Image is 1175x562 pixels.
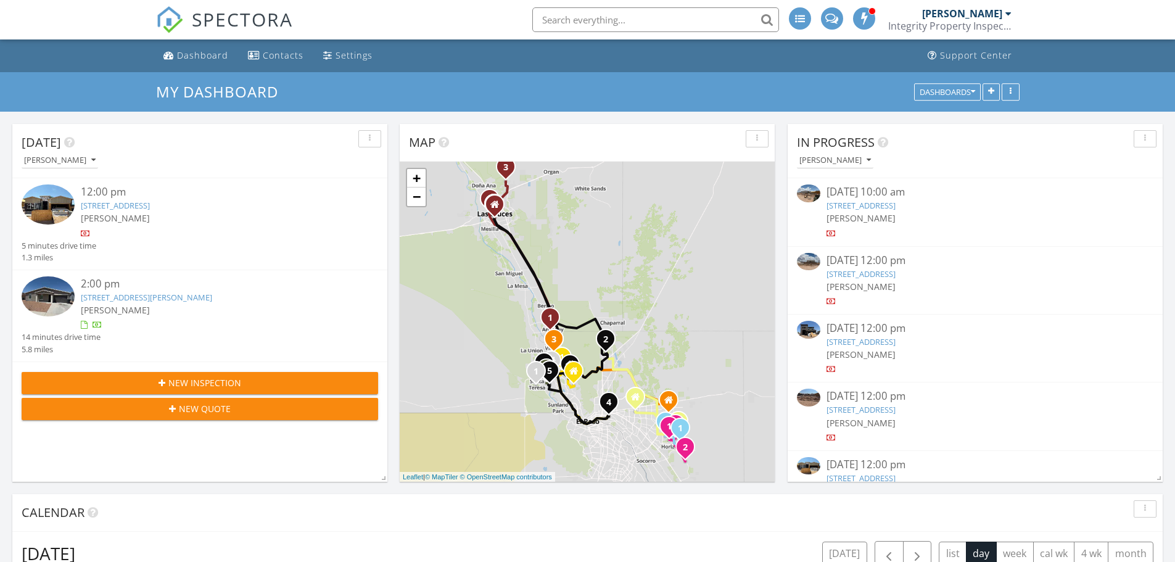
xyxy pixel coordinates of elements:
div: [PERSON_NAME] [799,156,871,165]
a: 2:00 pm [STREET_ADDRESS][PERSON_NAME] [PERSON_NAME] 14 minutes drive time 5.8 miles [22,276,378,355]
div: 14137 Meteor Rock Place, El Paso TX 79938 [669,400,676,407]
span: [PERSON_NAME] [827,349,896,360]
div: 437 Miguel Payan Ct, Anthony, TX 79821 [550,317,558,324]
div: 1.3 miles [22,252,96,263]
a: [STREET_ADDRESS] [827,268,896,279]
a: Settings [318,44,377,67]
img: 9361595%2Fcover_photos%2FMUhHnD1a5AgnRvAk0Stp%2Fsmall.jpg [797,389,820,407]
div: 137 Sarah Trl, Sunland Park, NM 88008 [536,371,543,378]
i: 5 [547,367,552,376]
span: New Inspection [168,376,241,389]
div: [PERSON_NAME] [922,7,1002,20]
span: [PERSON_NAME] [81,212,150,224]
a: [DATE] 10:00 am [STREET_ADDRESS] [PERSON_NAME] [797,184,1153,239]
a: Leaflet [403,473,423,481]
div: | [400,472,555,482]
a: [STREET_ADDRESS] [827,336,896,347]
div: Contacts [263,49,303,61]
span: [PERSON_NAME] [827,417,896,429]
span: In Progress [797,134,875,151]
div: 14661 Holly Blue Ave., Horizon City, TX 79928 [685,447,693,454]
div: Dashboards [920,88,975,96]
span: New Quote [179,402,231,415]
img: The Best Home Inspection Software - Spectora [156,6,183,33]
a: My Dashboard [156,81,289,102]
i: 4 [606,399,611,407]
div: 13372 Coldham St, Horizon City, TX 79928 [669,426,677,433]
a: [STREET_ADDRESS][PERSON_NAME] [81,292,212,303]
span: SPECTORA [192,6,293,32]
img: 9370130%2Fcover_photos%2F6i81PFnE14Zxtbo2d1yM%2Fsmall.jpg [797,457,820,475]
div: [PERSON_NAME] [24,156,96,165]
a: [STREET_ADDRESS] [827,200,896,211]
div: 3221 Lampliter Pl, El Paso TX 79925 [635,397,643,404]
a: Contacts [243,44,308,67]
a: [STREET_ADDRESS] [81,200,150,211]
a: [DATE] 12:00 pm [STREET_ADDRESS] [PERSON_NAME] [797,321,1153,376]
div: 455 El Prado Avenue, Las Cruces NM 88005 [495,204,502,212]
button: New Inspection [22,372,378,394]
div: 7424 Cimarron Gap Dr, El Paso, TX 79911 [562,357,569,364]
input: Search everything... [532,7,779,32]
a: [DATE] 12:00 pm [STREET_ADDRESS] [PERSON_NAME] [797,457,1153,512]
a: Zoom in [407,169,426,188]
img: 9289013%2Fcover_photos%2Fv74nij6zfYWc7MC3XhRz%2Fsmall.jpg [797,184,820,202]
img: 9289027%2Fcover_photos%2Fq07MjjUHElkfo7knWkW8%2Fsmall.jpg [797,253,820,271]
a: © MapTiler [425,473,458,481]
i: 1 [534,368,538,376]
div: 6324 Los Bancos, El Paso TX 79912 [574,371,581,378]
i: 1 [559,353,564,362]
a: Dashboard [159,44,233,67]
span: [PERSON_NAME] [827,212,896,224]
a: Zoom out [407,188,426,206]
div: 3652 Springhaven Lp, Las Cruces, NM 88012 [506,167,513,174]
a: [DATE] 12:00 pm [STREET_ADDRESS] [PERSON_NAME] [797,253,1153,308]
div: 11372 Acoma St, El Paso, TX 79934 [606,339,613,346]
a: Support Center [923,44,1017,67]
i: 1 [678,424,683,433]
div: [DATE] 12:00 pm [827,253,1124,268]
img: 9370130%2Fcover_photos%2F6i81PFnE14Zxtbo2d1yM%2Fsmall.jpg [22,184,75,225]
div: [DATE] 12:00 pm [827,321,1124,336]
a: 12:00 pm [STREET_ADDRESS] [PERSON_NAME] 5 minutes drive time 1.3 miles [22,184,378,263]
button: New Quote [22,398,378,420]
div: Support Center [940,49,1012,61]
button: [PERSON_NAME] [797,152,873,169]
i: 2 [603,336,608,344]
i: 2 [683,444,688,452]
span: Map [409,134,435,151]
div: 5658 Dailey Ave, El Paso, TX 79905 [609,402,616,409]
div: [DATE] 12:00 pm [827,457,1124,473]
span: [DATE] [22,134,61,151]
div: [DATE] 10:00 am [827,184,1124,200]
div: 5.8 miles [22,344,101,355]
button: Dashboards [914,83,981,101]
div: 768 Desert Star Dr, Horizon City, TX 79928 [680,428,688,435]
div: 469 Davis Greenwood Ct, Vinton, TX 79821 [554,339,561,346]
i: 1 [548,314,553,323]
div: 5 minutes drive time [22,240,96,252]
div: 2:00 pm [81,276,348,292]
div: Integrity Property Inspections [888,20,1012,32]
span: [PERSON_NAME] [81,304,150,316]
div: Settings [336,49,373,61]
div: [DATE] 12:00 pm [827,389,1124,404]
div: 14 minutes drive time [22,331,101,343]
i: 3 [503,163,508,172]
i: 3 [551,336,556,344]
a: [STREET_ADDRESS] [827,473,896,484]
div: Dashboard [177,49,228,61]
button: [PERSON_NAME] [22,152,98,169]
div: 12:00 pm [81,184,348,200]
img: 9344110%2Fcover_photos%2F0l1otJfnulZ2LgYsjJSE%2Fsmall.jpg [797,321,820,339]
a: [STREET_ADDRESS] [827,404,896,415]
a: [DATE] 12:00 pm [STREET_ADDRESS] [PERSON_NAME] [797,389,1153,444]
i: 1 [667,423,672,431]
div: 317 Corte Rimini Way, El Paso TX 79932 [551,360,559,368]
span: [PERSON_NAME] [827,281,896,292]
span: Calendar [22,504,85,521]
div: 5505 Valley Cedar Dr, El Paso, TX 79932 [550,370,557,378]
a: SPECTORA [156,17,293,43]
img: 9361940%2Fcover_photos%2FxbD5ME6FZ4i6E2NYLy4W%2Fsmall.jpg [22,276,75,316]
a: © OpenStreetMap contributors [460,473,552,481]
